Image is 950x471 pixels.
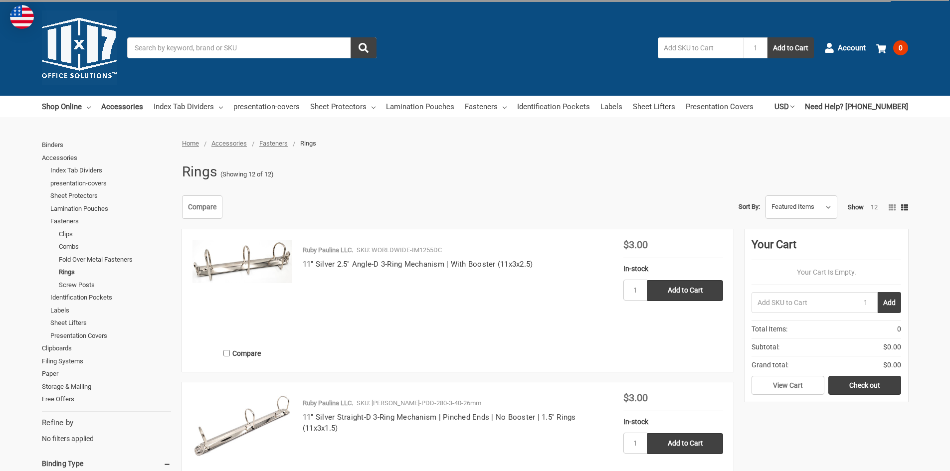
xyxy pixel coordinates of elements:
[182,140,199,147] a: Home
[42,380,171,393] a: Storage & Mailing
[259,140,288,147] a: Fasteners
[303,245,353,255] p: Ruby Paulina LLC.
[752,267,901,278] p: Your Cart Is Empty.
[752,360,788,370] span: Grand total:
[127,37,377,58] input: Search by keyword, brand or SKU
[42,152,171,164] a: Accessories
[59,253,171,266] a: Fold Over Metal Fasteners
[50,215,171,228] a: Fasteners
[59,240,171,253] a: Combs
[182,195,222,219] a: Compare
[300,140,316,147] span: Rings
[893,40,908,55] span: 0
[633,96,675,118] a: Sheet Lifters
[42,139,171,152] a: Binders
[386,96,454,118] a: Lamination Pouches
[897,324,901,334] span: 0
[303,413,576,433] a: 11" Silver Straight-D 3-Ring Mechanism | Pinched Ends | No Booster | 1.5" Rings (11x3x1.5)
[192,345,292,361] label: Compare
[752,236,901,260] div: Your Cart
[42,417,171,429] h5: Refine by
[357,245,442,255] p: SKU: WORLDWIDE-IM1255DC
[192,393,292,457] img: 11" Silver Straight-D 3-Ring Mechanism | Pinched Ends | No Booster | 1.5" Rings (11x3x1.5)
[42,458,171,470] h5: Binding Type
[10,5,34,29] img: duty and tax information for United States
[50,329,171,342] a: Presentation Covers
[876,35,908,61] a: 0
[752,292,854,313] input: Add SKU to Cart
[774,96,794,118] a: USD
[883,360,901,370] span: $0.00
[42,367,171,380] a: Paper
[42,417,171,444] div: No filters applied
[50,164,171,177] a: Index Tab Dividers
[752,324,787,334] span: Total Items:
[623,392,648,404] span: $3.00
[303,398,353,408] p: Ruby Paulina LLC.
[42,96,91,118] a: Shop Online
[50,316,171,329] a: Sheet Lifters
[686,96,754,118] a: Presentation Covers
[883,342,901,352] span: $0.00
[50,177,171,190] a: presentation-covers
[310,96,376,118] a: Sheet Protectors
[220,169,274,179] span: (Showing 12 of 12)
[752,342,779,352] span: Subtotal:
[517,96,590,118] a: Identification Pockets
[465,96,507,118] a: Fasteners
[211,140,247,147] a: Accessories
[101,96,143,118] a: Accessories
[42,355,171,368] a: Filing Systems
[50,291,171,304] a: Identification Pockets
[50,189,171,202] a: Sheet Protectors
[42,10,117,85] img: 11x17.com
[192,240,292,339] a: 11" Silver 2.5" Angle-D 3-Ring Mechanism | With Booster (11x3x2.5)
[767,37,814,58] button: Add to Cart
[658,37,744,58] input: Add SKU to Cart
[192,240,292,283] img: 11" Silver 2.5" Angle-D 3-Ring Mechanism | With Booster (11x3x2.5)
[50,304,171,317] a: Labels
[50,202,171,215] a: Lamination Pouches
[357,398,481,408] p: SKU: [PERSON_NAME]-PDD-280-3-40-26mm
[828,376,901,395] a: Check out
[647,433,723,454] input: Add to Cart
[647,280,723,301] input: Add to Cart
[154,96,223,118] a: Index Tab Dividers
[233,96,300,118] a: presentation-covers
[824,35,866,61] a: Account
[42,342,171,355] a: Clipboards
[623,239,648,251] span: $3.00
[838,42,866,54] span: Account
[182,159,217,185] h1: Rings
[739,199,760,214] label: Sort By:
[752,376,824,395] a: View Cart
[623,417,723,427] div: In-stock
[59,266,171,279] a: Rings
[848,203,864,211] span: Show
[59,228,171,241] a: Clips
[805,96,908,118] a: Need Help? [PHONE_NUMBER]
[42,393,171,406] a: Free Offers
[223,350,230,356] input: Compare
[600,96,622,118] a: Labels
[59,279,171,292] a: Screw Posts
[303,260,533,269] a: 11" Silver 2.5" Angle-D 3-Ring Mechanism | With Booster (11x3x2.5)
[623,264,723,274] div: In-stock
[871,203,878,211] a: 12
[878,292,901,313] button: Add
